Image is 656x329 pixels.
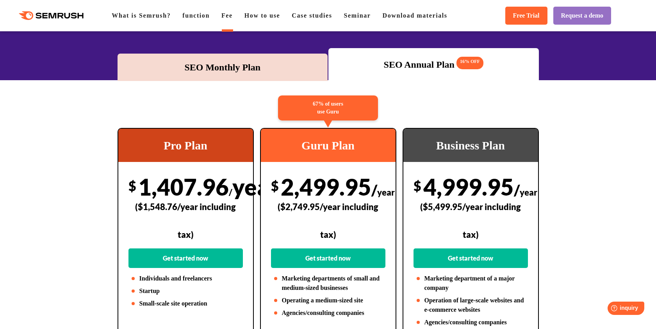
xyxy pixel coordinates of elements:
font: Free Trial [513,12,540,19]
font: / [514,181,520,199]
a: How to use [244,12,280,19]
font: SEO Monthly Plan [184,62,260,72]
a: Get started now [271,248,385,268]
font: Operating a medium-sized site [282,297,363,304]
font: year [377,187,395,198]
font: Marketing department of a major company [424,275,515,291]
font: Get started now [163,254,208,262]
font: $ [128,178,136,194]
font: ($2,749.95/year including tax) [278,201,378,240]
a: Request a demo [553,7,611,25]
font: SEO Annual Plan [384,59,455,70]
a: Fee [221,12,233,19]
a: Get started now [128,248,243,268]
font: ($1,548.76/year including tax) [135,201,236,240]
font: 67% of users [313,101,343,107]
a: Seminar [344,12,371,19]
font: 2,499.95 [281,173,371,200]
font: 1,407.96 [138,173,229,200]
font: Pro Plan [164,139,207,152]
a: Get started now [414,248,528,268]
a: Free Trial [505,7,547,25]
font: Get started now [448,254,493,262]
a: function [182,12,210,19]
font: Request a demo [561,12,603,19]
font: $ [271,178,279,194]
font: year [232,173,278,200]
a: Download materials [383,12,447,19]
a: What is Semrush? [112,12,171,19]
font: year [520,187,537,198]
font: Marketing departments of small and medium-sized businesses [282,275,380,291]
font: Business Plan [436,139,505,152]
font: use Guru [317,109,339,115]
font: Agencies/consulting companies [282,309,364,316]
font: Agencies/consulting companies [424,319,507,325]
font: $ [414,178,421,194]
font: 4,999.95 [423,173,514,200]
font: Guru Plan [301,139,355,152]
iframe: Help widget launcher [586,298,647,320]
font: Get started now [305,254,351,262]
font: / [229,187,232,198]
font: Startup [139,288,160,294]
font: Operation of large-scale websites and e-commerce websites [424,297,524,313]
font: ($5,499.95/year including tax) [420,201,521,240]
a: Case studies [292,12,332,19]
font: Small-scale site operation [139,300,207,307]
font: Individuals and freelancers [139,275,212,282]
font: / [371,181,377,199]
font: 16% OFF [460,59,480,64]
